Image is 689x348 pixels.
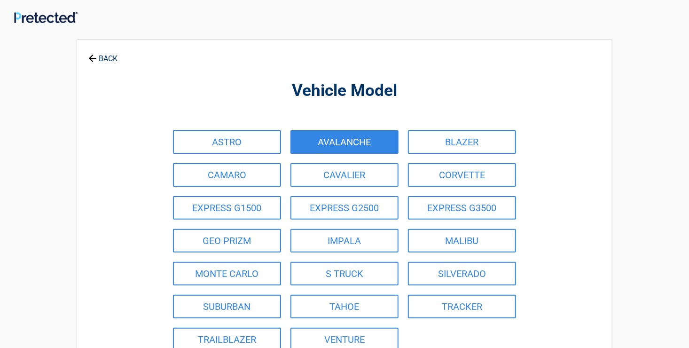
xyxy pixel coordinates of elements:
a: TRACKER [408,295,516,318]
a: EXPRESS G1500 [173,196,281,220]
a: ASTRO [173,130,281,154]
a: IMPALA [290,229,399,253]
a: AVALANCHE [290,130,399,154]
h2: Vehicle Model [129,80,560,102]
a: EXPRESS G3500 [408,196,516,220]
img: Main Logo [14,12,78,23]
a: BLAZER [408,130,516,154]
a: GEO PRIZM [173,229,281,253]
a: MONTE CARLO [173,262,281,285]
a: CAMARO [173,163,281,187]
a: EXPRESS G2500 [290,196,399,220]
a: BACK [86,46,119,63]
a: SUBURBAN [173,295,281,318]
a: MALIBU [408,229,516,253]
a: S TRUCK [290,262,399,285]
a: SILVERADO [408,262,516,285]
a: CAVALIER [290,163,399,187]
a: TAHOE [290,295,399,318]
a: CORVETTE [408,163,516,187]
